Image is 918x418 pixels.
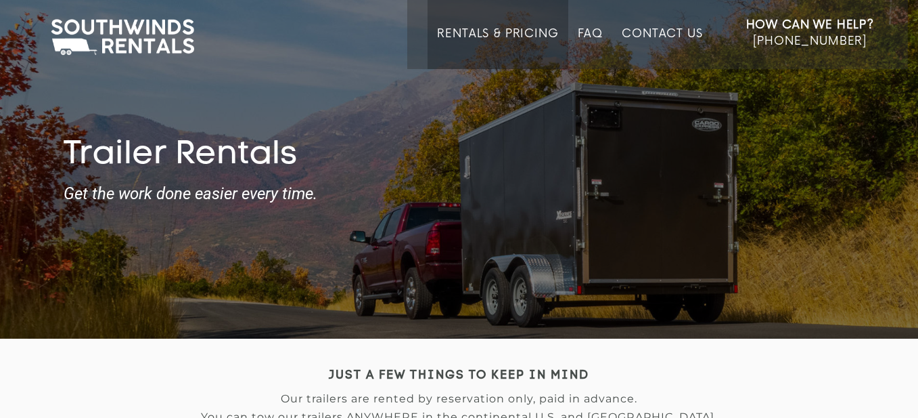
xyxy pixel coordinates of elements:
a: How Can We Help? [PHONE_NUMBER] [746,17,874,59]
h1: Trailer Rentals [64,136,855,175]
strong: JUST A FEW THINGS TO KEEP IN MIND [329,370,589,381]
img: Southwinds Rentals Logo [44,16,201,58]
span: [PHONE_NUMBER] [753,35,867,48]
strong: Get the work done easier every time. [64,185,855,203]
strong: How Can We Help? [746,18,874,32]
a: FAQ [578,27,603,69]
a: Rentals & Pricing [437,27,558,69]
p: Our trailers are rented by reservation only, paid in advance. [64,393,855,405]
a: Contact Us [622,27,702,69]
